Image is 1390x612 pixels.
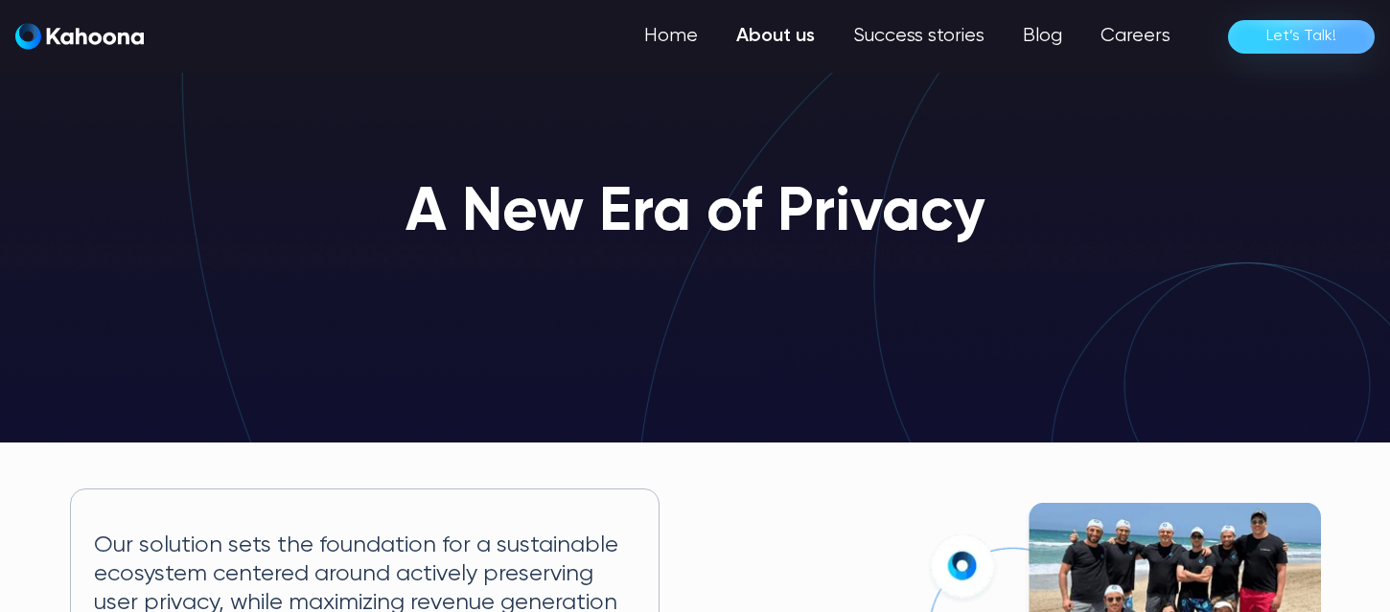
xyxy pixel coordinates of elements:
[1081,17,1190,56] a: Careers
[625,17,717,56] a: Home
[15,23,144,51] a: home
[834,17,1004,56] a: Success stories
[1228,20,1375,54] a: Let’s Talk!
[1004,17,1081,56] a: Blog
[1266,21,1336,52] div: Let’s Talk!
[405,180,985,247] h1: A New Era of Privacy
[717,17,834,56] a: About us
[15,23,144,50] img: Kahoona logo white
